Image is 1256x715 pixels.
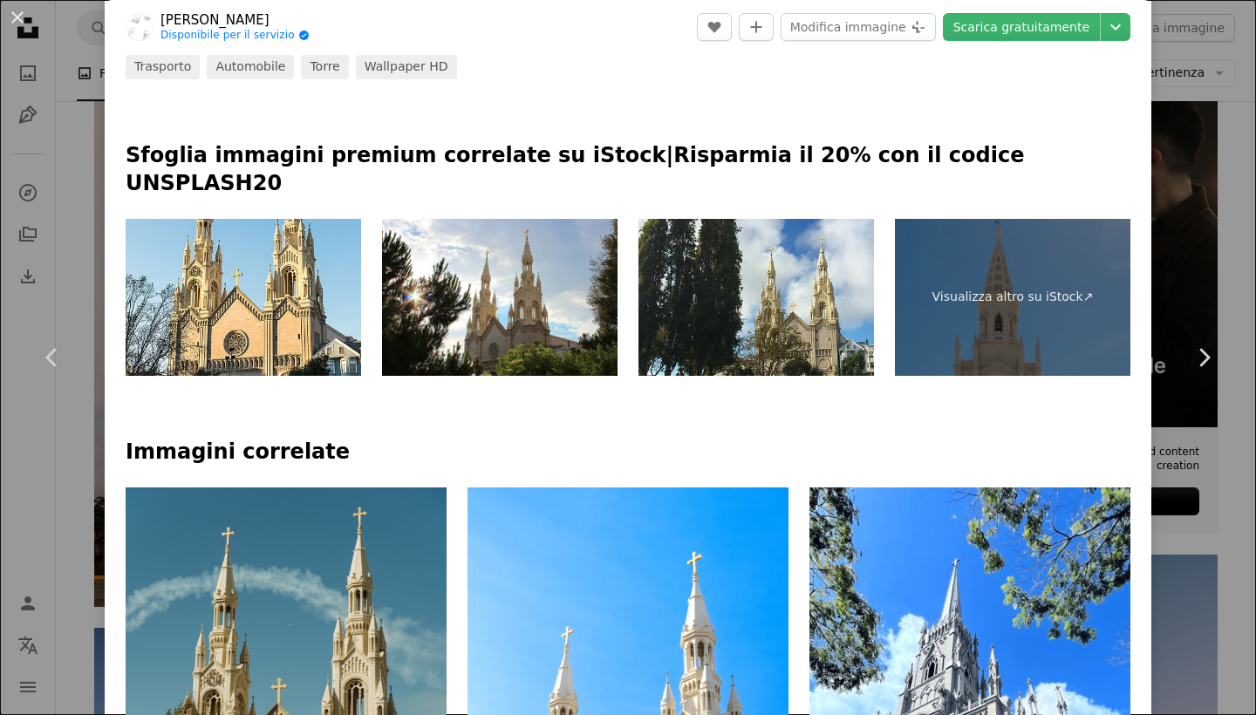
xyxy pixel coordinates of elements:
[160,29,310,43] a: Disponibile per il servizio
[697,13,732,41] button: Mi piace
[895,219,1130,376] a: Visualizza altro su iStock↗
[1101,13,1130,41] button: Scegli le dimensioni del download
[943,13,1100,41] a: Scarica gratuitamente
[126,55,200,79] a: trasporto
[638,219,874,376] img: Chiesa in Sn Francisco
[781,13,936,41] button: Modifica immagine
[126,142,1130,198] p: Sfoglia immagini premium correlate su iStock | Risparmia il 20% con il codice UNSPLASH20
[160,11,310,29] a: [PERSON_NAME]
[207,55,294,79] a: automobile
[126,13,154,41] img: Vai al profilo di Frederick Wallace
[126,219,361,376] img: Santi Pietro e Paolo Chiesa di San Francisco
[356,55,457,79] a: Wallpaper HD
[739,13,774,41] button: Aggiungi alla Collezione
[126,439,1130,466] h4: Immagini correlate
[382,219,618,376] img: Chiesa di San Francesco
[301,55,348,79] a: torre
[1151,274,1256,441] a: Avanti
